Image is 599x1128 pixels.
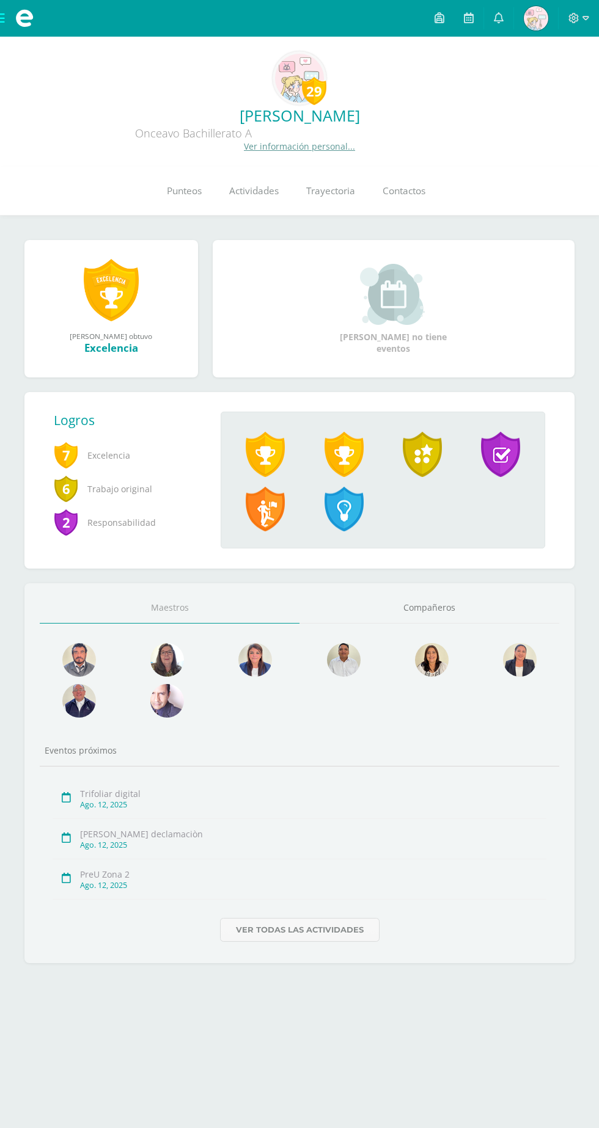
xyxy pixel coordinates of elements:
[238,643,272,677] img: aefa6dbabf641819c41d1760b7b82962.png
[327,643,361,677] img: 342ba9b8a6082921fd945bbc9e8525ae.png
[333,264,455,354] div: [PERSON_NAME] no tiene eventos
[54,508,78,536] span: 2
[360,264,427,325] img: event_small.png
[54,506,201,539] span: Responsabilidad
[215,167,292,216] a: Actividades
[292,167,369,216] a: Trayectoria
[80,788,546,799] div: Trifoliar digital
[10,105,589,126] a: [PERSON_NAME]
[153,167,215,216] a: Punteos
[220,918,380,942] a: Ver todas las actividades
[150,643,184,677] img: a4871f238fc6f9e1d7ed418e21754428.png
[524,6,548,31] img: b503dfbe7b5392f0fb8a655e01e0675b.png
[54,441,78,469] span: 7
[302,77,326,105] div: 29
[275,54,324,103] img: 64f9c0cca92572e94e8616b810f2f0af.png
[299,592,559,624] a: Compañeros
[415,643,449,677] img: 876c69fb502899f7a2bc55a9ba2fa0e7.png
[10,126,377,140] div: Onceavo Bachillerato A
[37,331,186,341] div: [PERSON_NAME] obtuvo
[37,341,186,355] div: Excelencia
[150,684,184,718] img: a8e8556f48ef469a8de4653df9219ae6.png
[80,880,546,890] div: Ago. 12, 2025
[80,840,546,850] div: Ago. 12, 2025
[306,184,355,197] span: Trayectoria
[167,184,202,197] span: Punteos
[40,744,559,756] div: Eventos próximos
[503,643,537,677] img: a5d4b362228ed099ba10c9d3d1eca075.png
[40,592,299,624] a: Maestros
[244,140,355,152] a: Ver información personal...
[80,799,546,810] div: Ago. 12, 2025
[54,472,201,506] span: Trabajo original
[62,643,96,677] img: bd51737d0f7db0a37ff170fbd9075162.png
[80,828,546,840] div: [PERSON_NAME] declamaciòn
[54,438,201,472] span: Excelencia
[54,412,211,429] div: Logros
[369,167,439,216] a: Contactos
[229,184,279,197] span: Actividades
[383,184,425,197] span: Contactos
[62,684,96,718] img: 63c37c47648096a584fdd476f5e72774.png
[80,868,546,880] div: PreU Zona 2
[54,475,78,503] span: 6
